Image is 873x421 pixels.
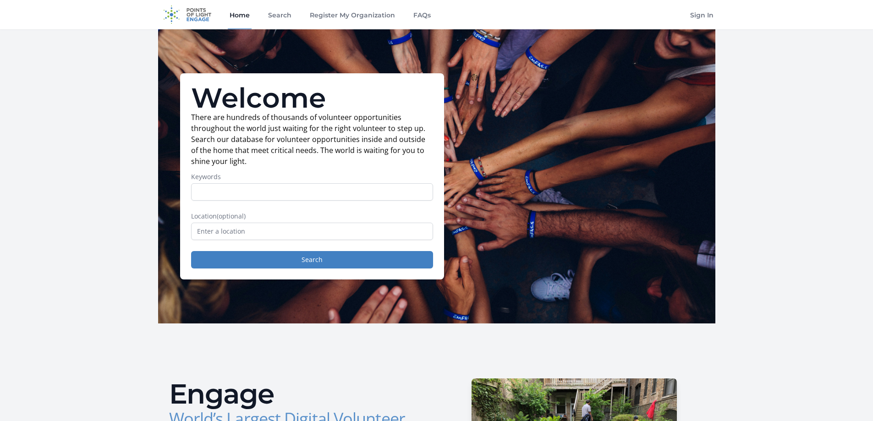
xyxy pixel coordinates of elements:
[169,380,429,408] h2: Engage
[191,84,433,112] h1: Welcome
[191,172,433,181] label: Keywords
[191,112,433,167] p: There are hundreds of thousands of volunteer opportunities throughout the world just waiting for ...
[191,212,433,221] label: Location
[191,223,433,240] input: Enter a location
[191,251,433,268] button: Search
[217,212,246,220] span: (optional)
